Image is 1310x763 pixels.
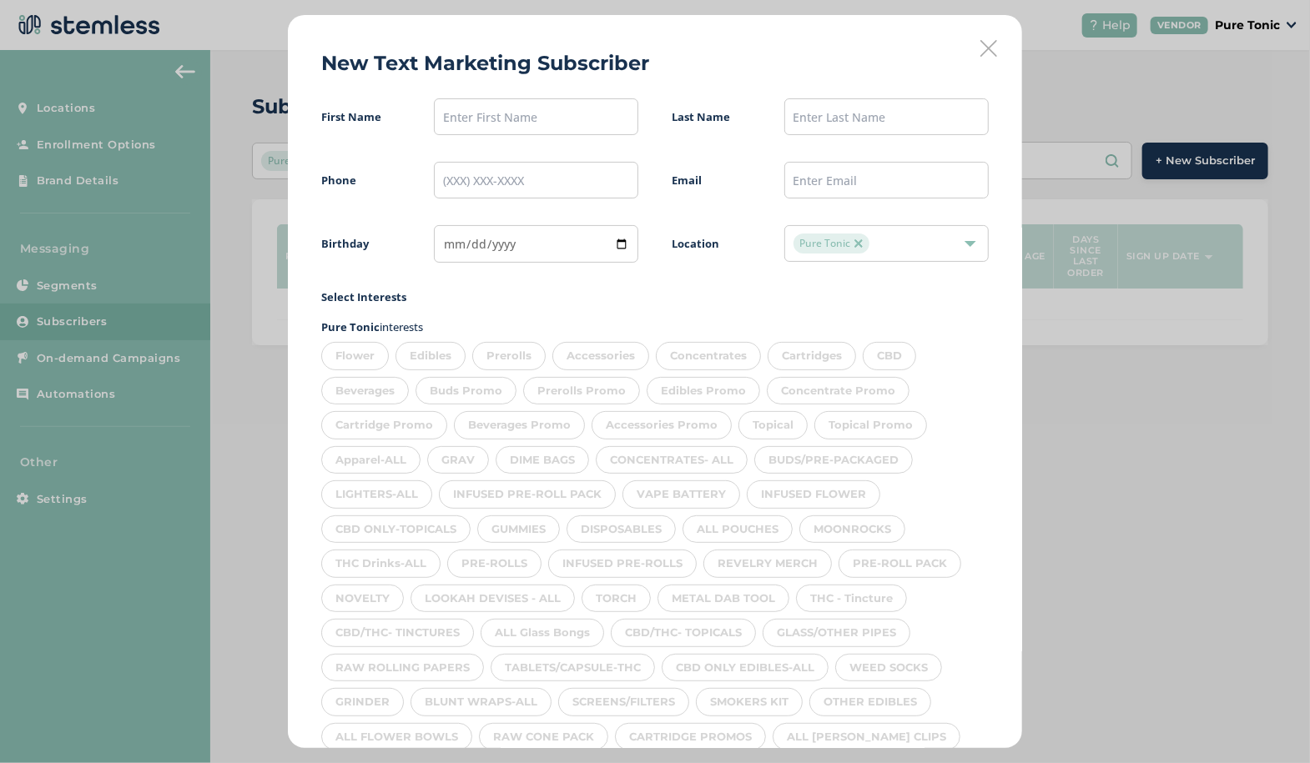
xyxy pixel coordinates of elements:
[703,550,832,578] div: REVELRY MERCH
[496,446,589,474] div: DIME BAGS
[416,377,516,405] div: Buds Promo
[672,109,764,126] label: Last Name
[321,289,989,306] label: Select Interests
[794,233,869,253] span: Pure Tonic
[596,446,748,474] div: CONCENTRATES- ALL
[814,411,927,439] div: Topical Promo
[592,411,732,439] div: Accessories Promo
[411,585,575,613] div: LOOKAH DEVISES - ALL
[799,515,905,544] div: MOONROCKS
[321,654,484,682] div: RAW ROLLING PAPERS
[558,688,689,716] div: SCREENS/FILTERS
[796,585,907,613] div: THC - Tincture
[427,446,489,474] div: GRAV
[683,515,793,544] div: ALL POUCHES
[411,688,552,716] div: BLUNT WRAPS-ALL
[321,480,432,509] div: LIGHTERS-ALL
[763,619,910,647] div: GLASS/OTHER PIPES
[754,446,913,474] div: BUDS/PRE-PACKAGED
[472,342,546,370] div: Prerolls
[863,342,916,370] div: CBD
[396,342,466,370] div: Edibles
[434,98,638,135] input: Enter First Name
[658,585,789,613] div: METAL DAB TOOL
[567,515,676,544] div: DISPOSABLES
[582,585,651,613] div: TORCH
[321,236,414,253] label: Birthday
[656,342,761,370] div: Concentrates
[672,173,764,189] label: Email
[321,585,404,613] div: NOVELTY
[738,411,808,439] div: Topical
[784,98,989,135] input: Enter Last Name
[854,239,863,248] img: icon-close-accent-8a337256.svg
[321,515,471,544] div: CBD ONLY-TOPICALS
[477,515,560,544] div: GUMMIES
[747,480,880,509] div: INFUSED FLOWER
[321,688,404,716] div: GRINDER
[1227,683,1310,763] iframe: Chat Widget
[321,173,414,189] label: Phone
[768,342,856,370] div: Cartridges
[321,377,409,405] div: Beverages
[491,654,655,682] div: TABLETS/CAPSULE-THC
[321,109,414,126] label: First Name
[439,480,616,509] div: INFUSED PRE-ROLL PACK
[321,619,474,647] div: CBD/THC- TINCTURES
[767,377,909,405] div: Concentrate Promo
[321,319,989,336] p: interests
[321,48,649,78] h2: New Text Marketing Subscriber
[839,550,961,578] div: PRE-ROLL PACK
[835,654,942,682] div: WEED SOCKS
[773,723,960,751] div: ALL [PERSON_NAME] CLIPS
[321,446,421,474] div: Apparel-ALL
[479,723,608,751] div: RAW CONE PACK
[784,162,989,198] input: Enter Email
[615,723,766,751] div: CARTRIDGE PROMOS
[321,342,389,370] div: Flower
[672,236,764,253] label: Location
[434,225,638,263] input: mm / dd / yyyy
[454,411,585,439] div: Beverages Promo
[434,162,638,198] input: (XXX) XXX-XXXX
[647,377,760,405] div: Edibles Promo
[321,550,441,578] div: THC Drinks-ALL
[809,688,931,716] div: OTHER EDIBLES
[552,342,649,370] div: Accessories
[481,619,604,647] div: ALL Glass Bongs
[611,619,756,647] div: CBD/THC- TOPICALS
[622,480,740,509] div: VAPE BATTERY
[447,550,542,578] div: PRE-ROLLS
[662,654,829,682] div: CBD ONLY EDIBLES-ALL
[321,411,447,439] div: Cartridge Promo
[523,377,640,405] div: Prerolls Promo
[696,688,803,716] div: SMOKERS KIT
[548,550,697,578] div: INFUSED PRE-ROLLS
[321,319,380,334] strong: Pure Tonic
[321,723,472,751] div: ALL FLOWER BOWLS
